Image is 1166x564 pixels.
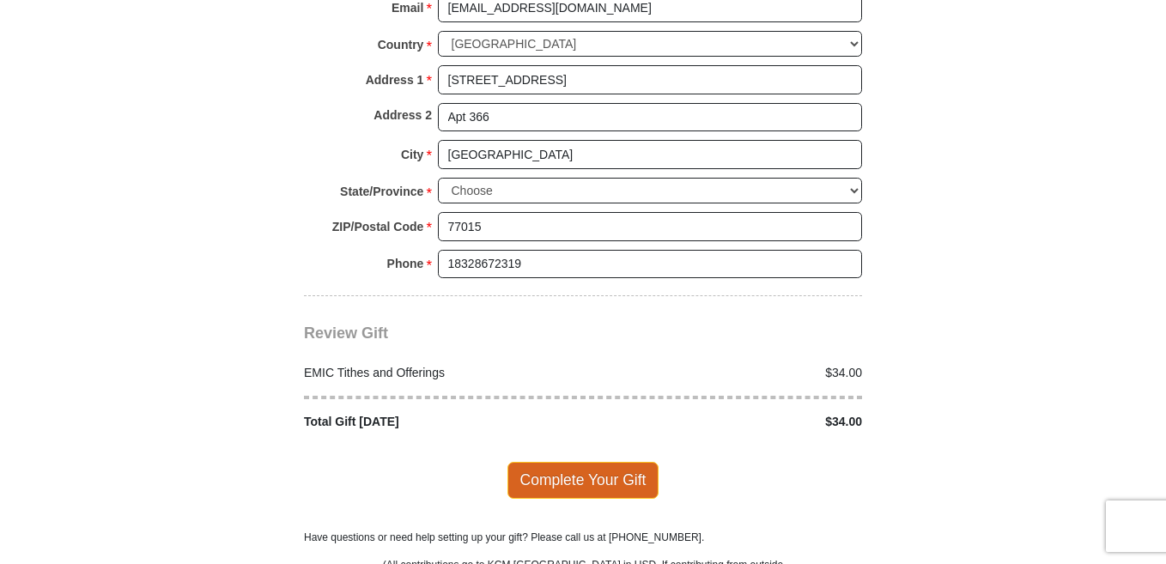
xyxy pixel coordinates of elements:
span: Complete Your Gift [507,462,659,498]
strong: Country [378,33,424,57]
strong: Address 2 [373,103,432,127]
strong: Address 1 [366,68,424,92]
p: Have questions or need help setting up your gift? Please call us at [PHONE_NUMBER]. [304,530,862,545]
div: $34.00 [583,364,871,382]
div: EMIC Tithes and Offerings [295,364,584,382]
div: $34.00 [583,413,871,431]
div: Total Gift [DATE] [295,413,584,431]
strong: Phone [387,252,424,276]
span: Review Gift [304,324,388,342]
strong: State/Province [340,179,423,203]
strong: City [401,143,423,167]
strong: ZIP/Postal Code [332,215,424,239]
